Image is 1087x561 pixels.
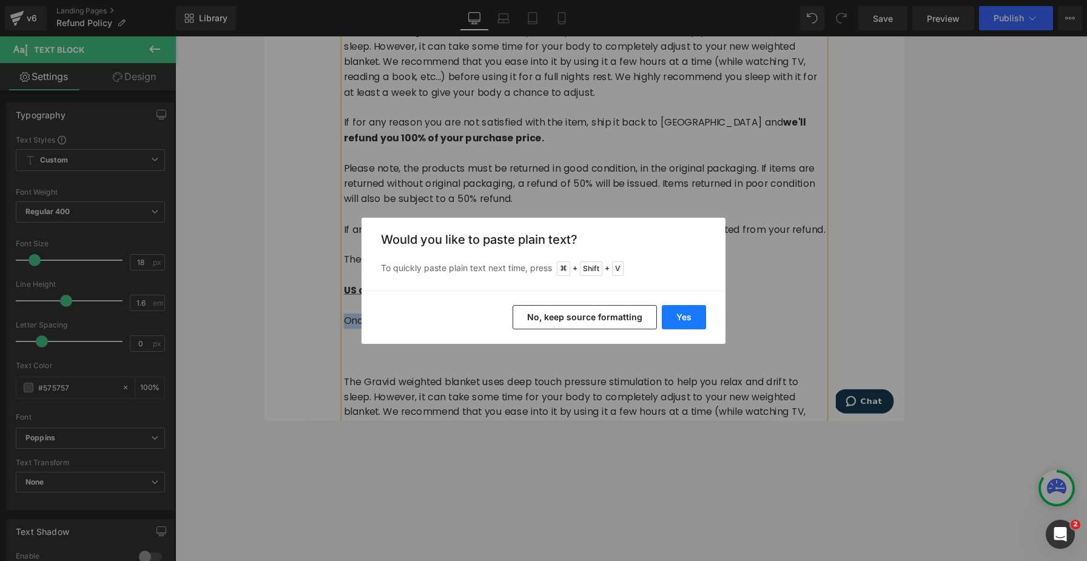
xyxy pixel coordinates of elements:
[91,213,643,230] p: If any free gift item is not returned with the order, its full retail price will be deducted from...
[573,263,577,275] span: +
[91,90,643,126] p: If for any reason you are not satisfied with the item, ship it back to [GEOGRAPHIC_DATA] and
[381,261,706,276] p: To quickly paste plain text next time, press
[91,318,643,335] p: Once you receive your Gravid order, you have 14 Nights to try it out.
[91,143,643,195] p: Please note, the products must be returned in good condition, in the original packaging. If items...
[605,263,610,275] span: +
[1071,520,1080,529] span: 2
[513,305,657,329] button: No, keep source formatting
[1046,520,1075,549] iframe: Intercom live chat
[381,232,706,247] h3: Would you like to paste plain text?
[612,261,624,276] span: V
[91,388,643,475] p: The Gravid weighted blanket uses deep touch pressure stimulation to help you relax and drift to s...
[662,305,706,329] button: Yes
[91,247,643,265] p: The cost of return shipping is to be paid by the customer.
[580,261,602,276] span: Shift
[655,405,722,435] iframe: Opens a widget where you can chat to one of our agents
[91,283,255,298] u: US and International Orders:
